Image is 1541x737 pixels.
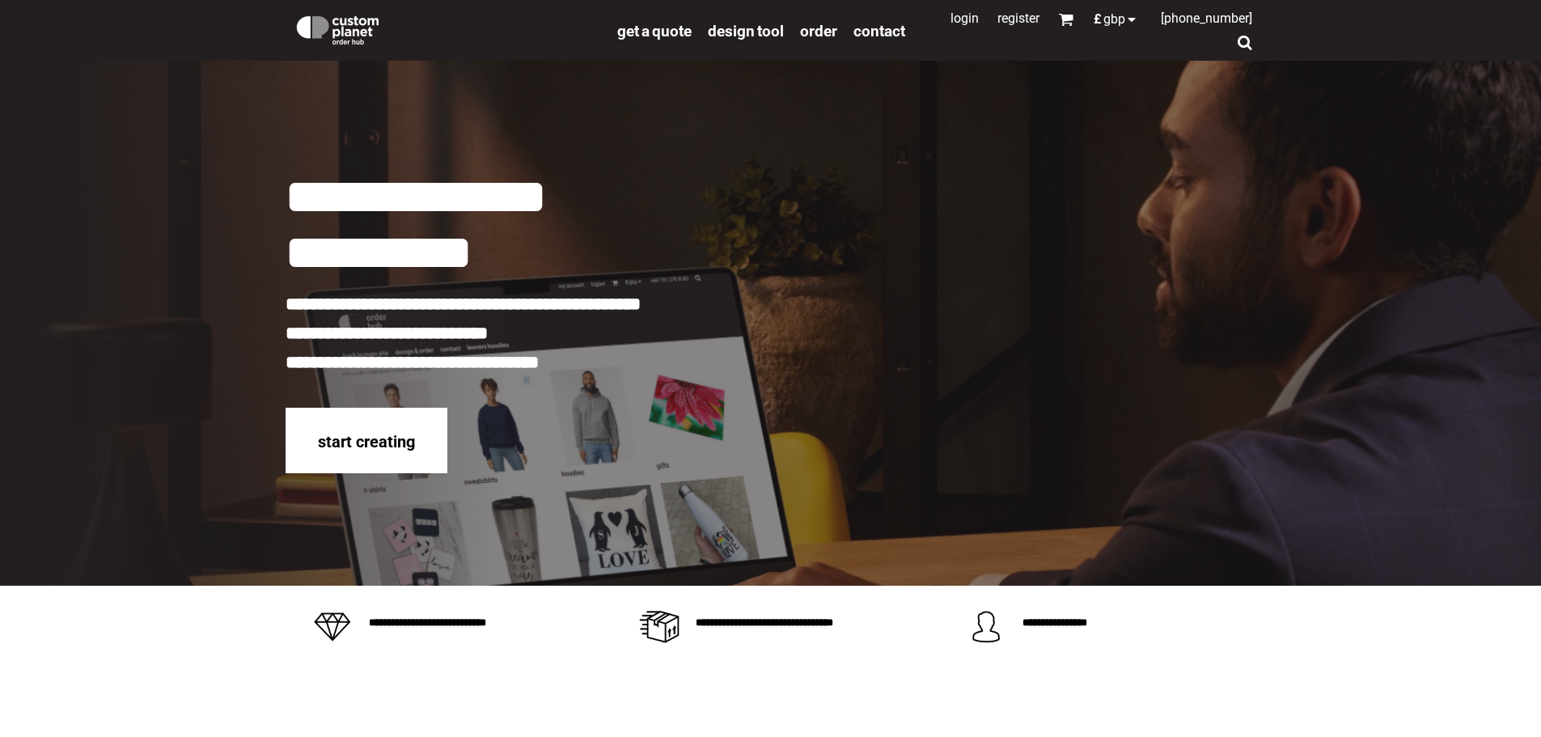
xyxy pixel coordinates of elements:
img: Custom Planet [294,12,382,44]
a: order [800,21,837,40]
a: design tool [708,21,784,40]
span: [PHONE_NUMBER] [1161,11,1252,26]
span: start creating [318,432,415,451]
a: Login [950,11,979,26]
span: design tool [708,22,784,40]
span: £ [1094,13,1103,26]
a: get a quote [617,21,692,40]
a: Register [997,11,1039,26]
span: order [800,22,837,40]
span: get a quote [617,22,692,40]
span: GBP [1103,13,1125,26]
a: Custom Planet [286,4,609,53]
a: Contact [853,21,905,40]
span: Contact [853,22,905,40]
